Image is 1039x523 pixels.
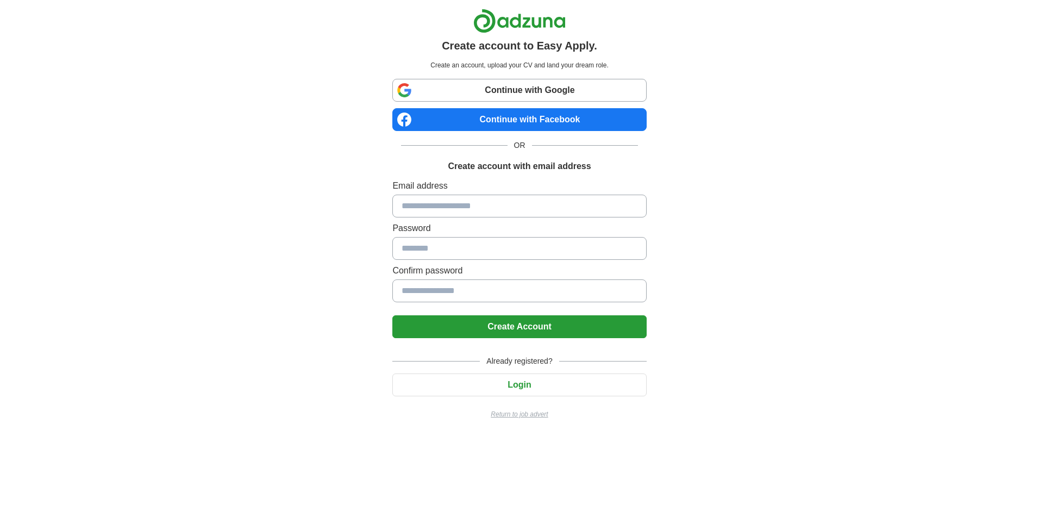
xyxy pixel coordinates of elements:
[392,380,646,389] a: Login
[392,409,646,419] a: Return to job advert
[392,79,646,102] a: Continue with Google
[395,60,644,70] p: Create an account, upload your CV and land your dream role.
[392,108,646,131] a: Continue with Facebook
[392,222,646,235] label: Password
[473,9,566,33] img: Adzuna logo
[508,140,532,151] span: OR
[448,160,591,173] h1: Create account with email address
[392,179,646,192] label: Email address
[480,356,559,367] span: Already registered?
[392,373,646,396] button: Login
[442,38,597,54] h1: Create account to Easy Apply.
[392,315,646,338] button: Create Account
[392,264,646,277] label: Confirm password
